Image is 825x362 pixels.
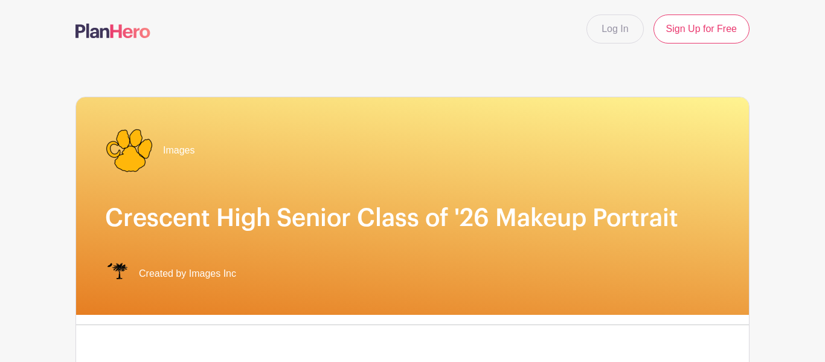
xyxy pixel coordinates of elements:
a: Log In [586,15,643,44]
span: Images [163,143,194,158]
img: logo-507f7623f17ff9eddc593b1ce0a138ce2505c220e1c5a4e2b4648c50719b7d32.svg [75,24,150,38]
img: IMAGES%20logo%20transparenT%20PNG%20s.png [105,262,129,286]
span: Created by Images Inc [139,267,236,281]
h1: Crescent High Senior Class of '26 Makeup Portrait [105,204,720,233]
a: Sign Up for Free [653,15,750,44]
img: CRESCENT_HS_PAW-01.png [105,126,153,175]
